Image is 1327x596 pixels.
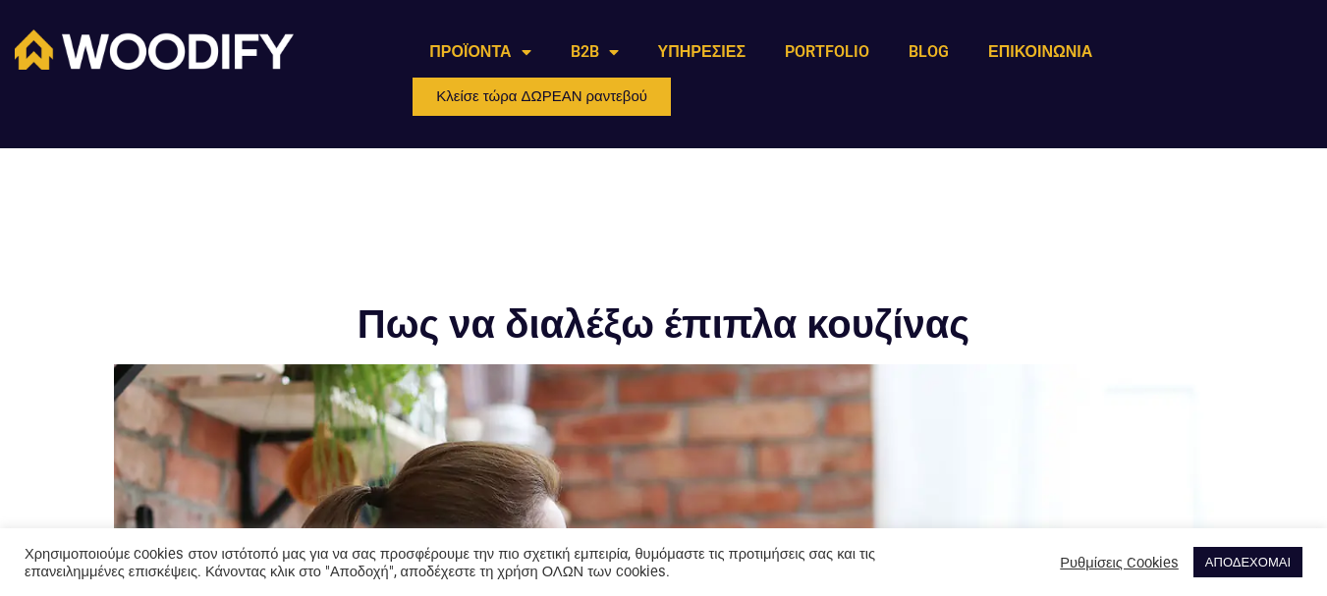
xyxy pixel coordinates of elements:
[25,545,919,580] div: Χρησιμοποιούμε cookies στον ιστότοπό μας για να σας προσφέρουμε την πιο σχετική εμπειρία, θυμόμασ...
[765,29,889,75] a: PORTFOLIO
[436,89,647,104] span: Κλείσε τώρα ΔΩΡΕΑΝ ραντεβού
[410,75,674,119] a: Κλείσε τώρα ΔΩΡΕΑΝ ραντεβού
[638,29,765,75] a: ΥΠΗΡΕΣΙΕΣ
[551,29,638,75] a: B2B
[1193,547,1302,577] a: ΑΠΟΔΕΧΟΜΑΙ
[410,29,550,75] a: ΠΡΟΪΟΝΤΑ
[114,305,1214,345] h1: Πως να διαλέξω έπιπλα κουζίνας
[1060,554,1179,571] a: Ρυθμίσεις Cookies
[410,29,1112,75] nav: Menu
[15,29,294,70] img: Woodify
[968,29,1112,75] a: ΕΠΙΚΟΙΝΩΝΙΑ
[889,29,968,75] a: BLOG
